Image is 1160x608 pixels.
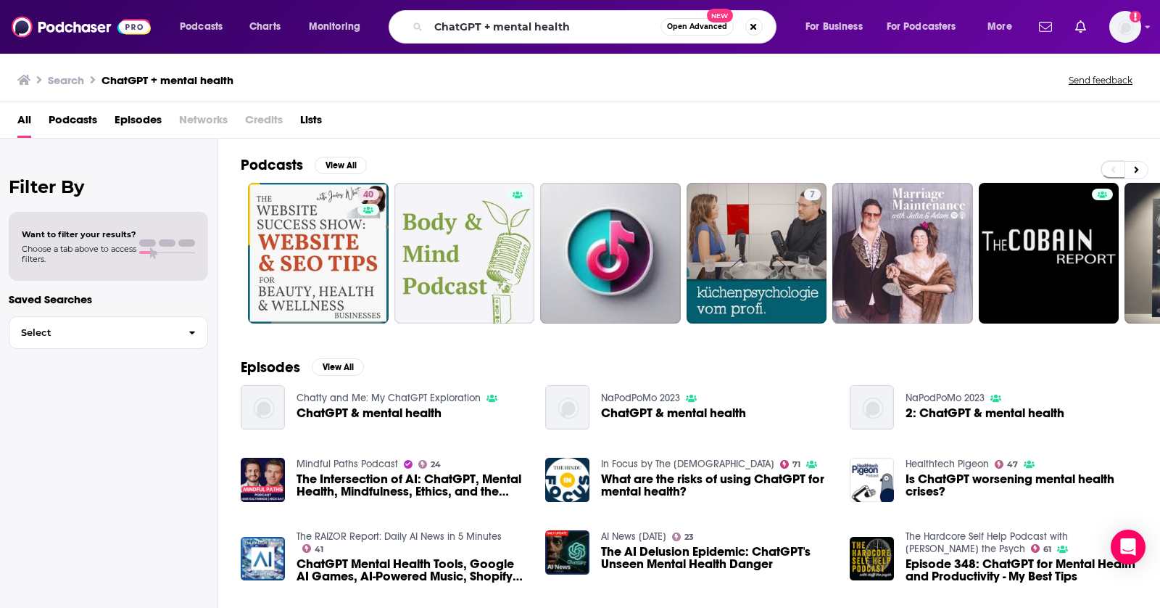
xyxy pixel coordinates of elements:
img: Is ChatGPT worsening mental health crises? [850,458,894,502]
img: ChatGPT Mental Health Tools, Google AI Games, AI-Powered Music, Shopify Updates, Dynamic 3D Worlds [241,537,285,581]
a: 47 [995,460,1019,469]
a: The AI Delusion Epidemic: ChatGPT's Unseen Mental Health Danger [601,546,832,570]
a: EpisodesView All [241,358,364,377]
a: Podcasts [49,108,97,138]
a: 23 [672,533,695,541]
button: open menu [795,15,881,38]
span: 71 [792,461,800,468]
h2: Episodes [241,358,300,377]
button: View All [312,358,364,376]
h2: Podcasts [241,156,303,174]
a: Mindful Paths Podcast [297,458,398,470]
span: For Business [805,17,863,37]
span: Select [9,328,177,337]
a: 41 [302,544,324,553]
span: 7 [810,188,815,202]
button: open menu [977,15,1030,38]
button: open menu [170,15,241,38]
span: Want to filter your results? [22,229,136,239]
svg: Add a profile image [1130,11,1141,22]
a: 40 [248,183,389,324]
a: In Focus by The Hindu [601,458,774,470]
a: Lists [300,108,322,138]
a: All [17,108,31,138]
span: Open Advanced [667,23,727,30]
a: ChatGPT & mental health [297,407,442,419]
img: 2: ChatGPT & mental health [850,385,894,430]
a: The Hardcore Self Help Podcast with Duff the Psych [906,530,1068,555]
span: 61 [1043,546,1051,553]
button: open menu [299,15,379,38]
button: Select [9,316,208,349]
a: What are the risks of using ChatGPT for mental health? [601,473,832,498]
span: Networks [179,108,228,138]
div: Search podcasts, credits, & more... [402,10,790,44]
a: The Intersection of AI: ChatGPT, Mental Health, Mindfulness, Ethics, and the Future [297,473,528,498]
button: Open AdvancedNew [660,18,734,36]
a: 7 [687,183,827,324]
img: The AI Delusion Epidemic: ChatGPT's Unseen Mental Health Danger [545,530,589,575]
span: For Podcasters [887,17,956,37]
a: ChatGPT & mental health [601,407,746,419]
span: 40 [363,188,373,202]
span: Choose a tab above to access filters. [22,244,136,264]
a: Show notifications dropdown [1069,15,1092,39]
a: Episodes [115,108,162,138]
span: More [987,17,1012,37]
input: Search podcasts, credits, & more... [428,15,660,38]
span: Charts [249,17,281,37]
span: 47 [1007,461,1018,468]
button: open menu [877,15,977,38]
h3: Search [48,73,84,87]
span: 23 [684,534,694,541]
img: The Intersection of AI: ChatGPT, Mental Health, Mindfulness, Ethics, and the Future [241,458,285,502]
a: Episode 348: ChatGPT for Mental Health and Productivity - My Best Tips [906,558,1137,583]
h2: Filter By [9,176,208,197]
a: PodcastsView All [241,156,367,174]
img: ChatGPT & mental health [545,385,589,430]
img: Episode 348: ChatGPT for Mental Health and Productivity - My Best Tips [850,537,894,581]
span: 41 [315,546,323,553]
a: 40 [357,189,379,200]
img: What are the risks of using ChatGPT for mental health? [545,458,589,502]
span: Podcasts [180,17,223,37]
img: Podchaser - Follow, Share and Rate Podcasts [12,13,151,41]
a: Chatty and Me: My ChatGPT Exploration [297,392,481,404]
span: 24 [431,461,441,468]
span: Monitoring [309,17,360,37]
a: 71 [780,460,801,469]
a: Is ChatGPT worsening mental health crises? [906,473,1137,498]
h3: ChatGPT + mental health [101,73,233,87]
a: 2: ChatGPT & mental health [906,407,1064,419]
div: Open Intercom Messenger [1111,530,1145,564]
a: ChatGPT Mental Health Tools, Google AI Games, AI-Powered Music, Shopify Updates, Dynamic 3D Worlds [297,558,528,583]
img: ChatGPT & mental health [241,385,285,430]
a: Healthtech Pigeon [906,458,989,470]
a: Show notifications dropdown [1033,15,1058,39]
button: View All [315,157,367,174]
p: Saved Searches [9,292,208,306]
a: 24 [418,460,442,469]
a: 7 [804,189,821,200]
button: Send feedback [1064,74,1137,86]
a: The RAIZOR Report: Daily AI News in 5 Minutes [297,530,502,543]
